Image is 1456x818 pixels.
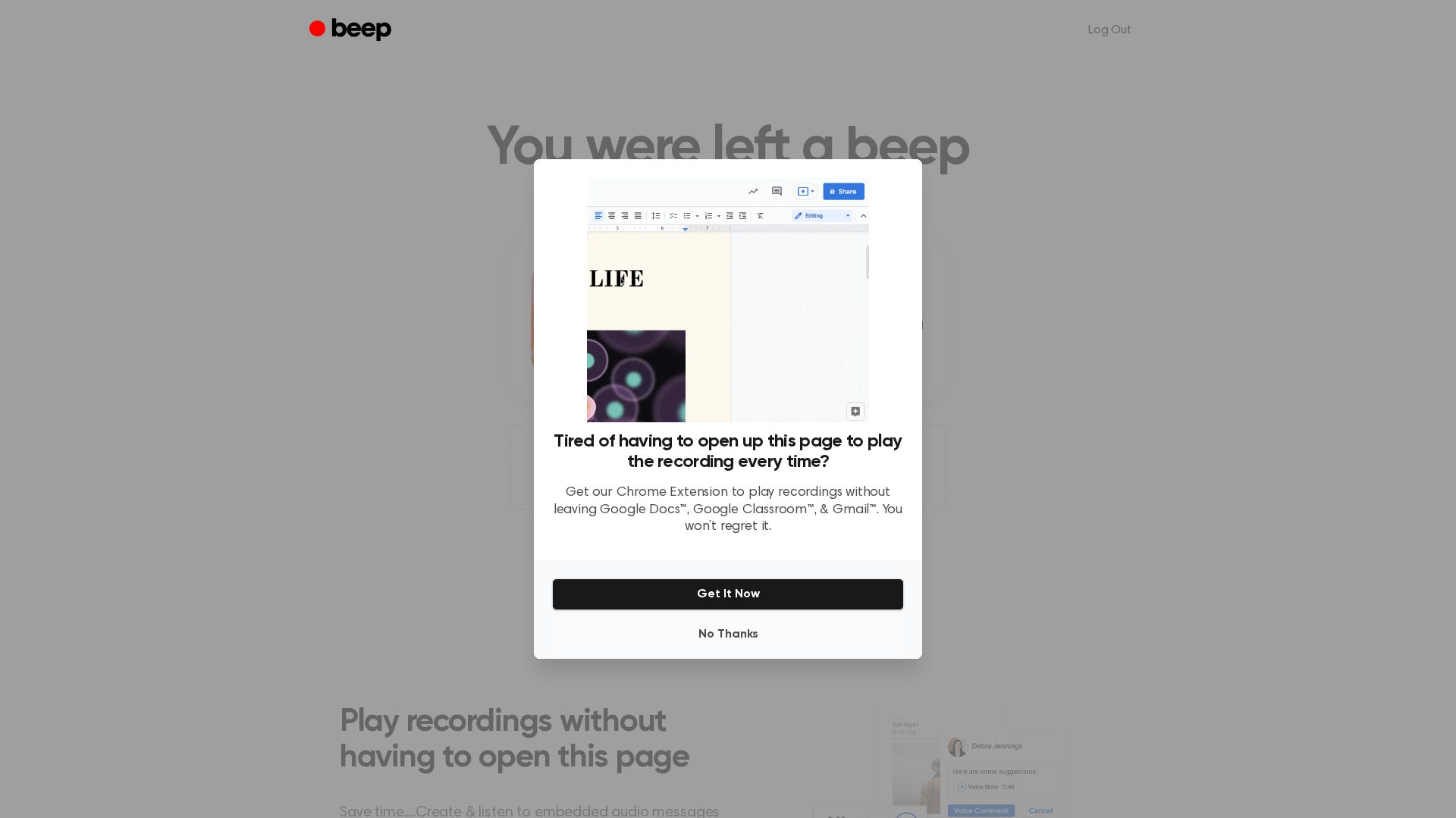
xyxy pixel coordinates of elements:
h3: Tired of having to open up this page to play the recording every time? [552,431,904,472]
p: Get our Chrome Extension to play recordings without leaving Google Docs™, Google Classroom™, & Gm... [552,484,904,536]
a: Log Out [1073,12,1147,49]
button: No Thanks [552,619,904,650]
a: Beep [309,16,395,45]
button: Get It Now [552,578,904,610]
img: Beep extension in action [587,177,868,422]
